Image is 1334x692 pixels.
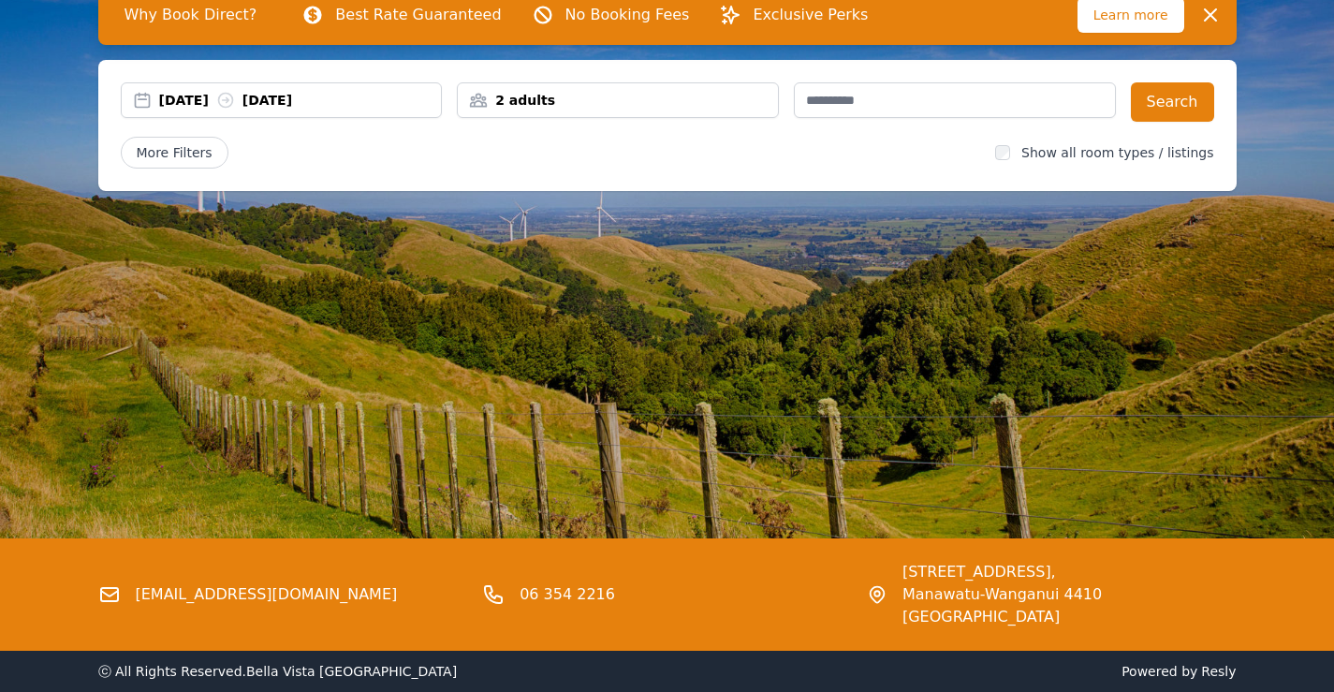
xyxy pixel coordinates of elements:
span: ⓒ All Rights Reserved. Bella Vista [GEOGRAPHIC_DATA] [98,664,458,679]
p: Best Rate Guaranteed [335,4,501,26]
span: [STREET_ADDRESS], [902,561,1237,583]
span: Powered by [675,662,1237,681]
span: More Filters [121,137,228,169]
label: Show all room types / listings [1021,145,1213,160]
div: 2 adults [458,91,778,110]
button: Search [1131,82,1214,122]
p: Exclusive Perks [753,4,868,26]
a: [EMAIL_ADDRESS][DOMAIN_NAME] [136,583,398,606]
p: No Booking Fees [565,4,690,26]
div: [DATE] [DATE] [159,91,442,110]
a: Resly [1201,664,1236,679]
a: 06 354 2216 [520,583,615,606]
span: Manawatu-Wanganui 4410 [GEOGRAPHIC_DATA] [902,583,1237,628]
